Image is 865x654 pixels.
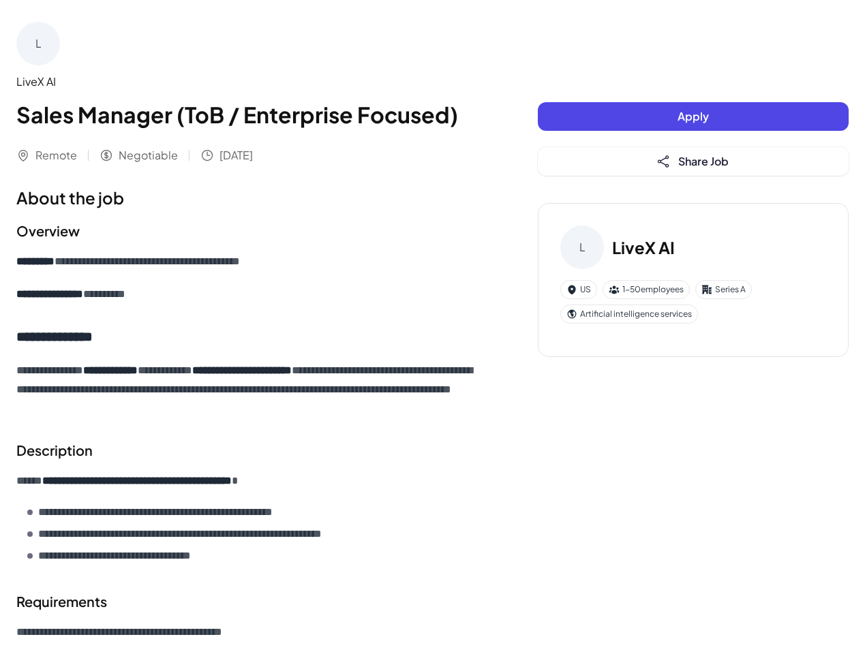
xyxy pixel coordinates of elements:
span: Share Job [678,154,729,168]
h2: Overview [16,221,483,241]
div: Series A [695,280,752,299]
h2: Requirements [16,591,483,612]
button: Share Job [538,147,849,176]
span: Apply [678,109,709,123]
div: L [560,225,604,269]
span: Remote [35,147,77,163]
div: US [560,280,597,299]
h2: Description [16,440,483,461]
button: Apply [538,102,849,131]
div: LiveX AI [16,74,483,90]
h1: Sales Manager (ToB / Enterprise Focused) [16,98,483,131]
span: [DATE] [219,147,253,163]
div: Artificial intelligence services [560,305,698,324]
h1: About the job [16,185,483,210]
h3: LiveX AI [612,235,675,260]
span: Negotiable [119,147,178,163]
div: L [16,22,60,65]
div: 1-50 employees [603,280,690,299]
